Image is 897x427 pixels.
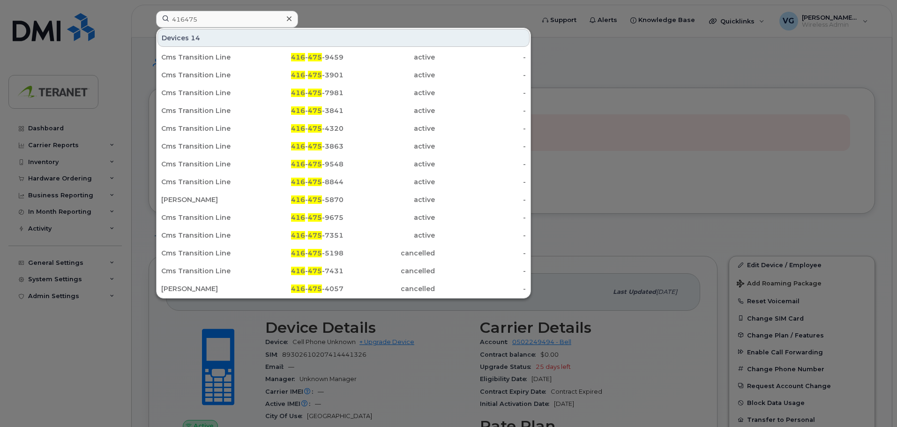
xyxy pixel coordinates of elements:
[291,195,305,204] span: 416
[344,124,435,133] div: active
[157,84,530,101] a: Cms Transition Line416-475-7981active-
[308,249,322,257] span: 475
[344,248,435,258] div: cancelled
[157,173,530,190] a: Cms Transition Line416-475-8844active-
[161,124,253,133] div: Cms Transition Line
[344,88,435,97] div: active
[435,195,526,204] div: -
[291,249,305,257] span: 416
[161,52,253,62] div: Cms Transition Line
[435,284,526,293] div: -
[291,178,305,186] span: 416
[253,266,344,276] div: - -7431
[435,248,526,258] div: -
[253,70,344,80] div: - -3901
[253,106,344,115] div: - -3841
[253,88,344,97] div: - -7981
[157,209,530,226] a: Cms Transition Line416-475-9675active-
[308,53,322,61] span: 475
[161,106,253,115] div: Cms Transition Line
[157,245,530,262] a: Cms Transition Line416-475-5198cancelled-
[435,106,526,115] div: -
[157,67,530,83] a: Cms Transition Line416-475-3901active-
[161,284,253,293] div: [PERSON_NAME]
[161,213,253,222] div: Cms Transition Line
[435,231,526,240] div: -
[344,159,435,169] div: active
[157,262,530,279] a: Cms Transition Line416-475-7431cancelled-
[253,124,344,133] div: - -4320
[253,284,344,293] div: - -4057
[344,231,435,240] div: active
[161,195,253,204] div: [PERSON_NAME]
[291,160,305,168] span: 416
[308,285,322,293] span: 475
[291,71,305,79] span: 416
[435,177,526,187] div: -
[344,284,435,293] div: cancelled
[308,195,322,204] span: 475
[435,52,526,62] div: -
[253,195,344,204] div: - -5870
[344,195,435,204] div: active
[435,266,526,276] div: -
[161,231,253,240] div: Cms Transition Line
[157,120,530,137] a: Cms Transition Line416-475-4320active-
[308,142,322,150] span: 475
[344,106,435,115] div: active
[291,231,305,240] span: 416
[253,213,344,222] div: - -9675
[161,70,253,80] div: Cms Transition Line
[291,53,305,61] span: 416
[344,70,435,80] div: active
[344,142,435,151] div: active
[435,88,526,97] div: -
[308,213,322,222] span: 475
[253,52,344,62] div: - -9459
[161,248,253,258] div: Cms Transition Line
[435,124,526,133] div: -
[344,52,435,62] div: active
[308,231,322,240] span: 475
[157,102,530,119] a: Cms Transition Line416-475-3841active-
[161,159,253,169] div: Cms Transition Line
[435,70,526,80] div: -
[291,142,305,150] span: 416
[253,142,344,151] div: - -3863
[435,142,526,151] div: -
[291,267,305,275] span: 416
[157,227,530,244] a: Cms Transition Line416-475-7351active-
[253,177,344,187] div: - -8844
[291,124,305,133] span: 416
[344,177,435,187] div: active
[291,106,305,115] span: 416
[291,89,305,97] span: 416
[157,156,530,172] a: Cms Transition Line416-475-9548active-
[291,213,305,222] span: 416
[344,213,435,222] div: active
[344,266,435,276] div: cancelled
[157,49,530,66] a: Cms Transition Line416-475-9459active-
[308,106,322,115] span: 475
[157,138,530,155] a: Cms Transition Line416-475-3863active-
[435,213,526,222] div: -
[161,88,253,97] div: Cms Transition Line
[253,159,344,169] div: - -9548
[161,266,253,276] div: Cms Transition Line
[157,29,530,47] div: Devices
[308,89,322,97] span: 475
[157,191,530,208] a: [PERSON_NAME]416-475-5870active-
[161,142,253,151] div: Cms Transition Line
[161,177,253,187] div: Cms Transition Line
[253,248,344,258] div: - -5198
[308,178,322,186] span: 475
[308,71,322,79] span: 475
[291,285,305,293] span: 416
[308,160,322,168] span: 475
[435,159,526,169] div: -
[308,124,322,133] span: 475
[191,33,200,43] span: 14
[157,280,530,297] a: [PERSON_NAME]416-475-4057cancelled-
[253,231,344,240] div: - -7351
[308,267,322,275] span: 475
